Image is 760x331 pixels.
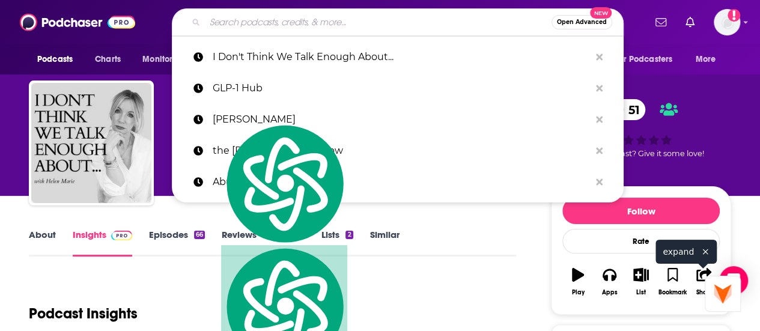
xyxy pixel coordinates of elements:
[572,289,585,296] div: Play
[213,104,590,135] p: Ana Reisdorf
[29,48,88,71] button: open menu
[657,260,688,303] button: Bookmark
[20,11,135,34] img: Podchaser - Follow, Share and Rate Podcasts
[31,83,151,203] img: I Don't Think We Talk Enough About...
[149,229,205,257] a: Episodes66
[557,19,607,25] span: Open Advanced
[615,51,672,68] span: For Podcasters
[172,104,624,135] a: [PERSON_NAME]
[714,9,740,35] button: Show profile menu
[172,8,624,36] div: Search podcasts, credits, & more...
[172,166,624,198] a: Abundant Ever After
[658,289,687,296] div: Bookmark
[551,91,731,166] div: 51Good podcast? Give it some love!
[552,15,612,29] button: Open AdvancedNew
[562,229,720,254] div: Rate
[594,260,625,303] button: Apps
[616,99,646,120] span: 51
[562,198,720,224] button: Follow
[714,9,740,35] img: User Profile
[728,9,740,22] svg: Add a profile image
[590,7,612,19] span: New
[681,12,699,32] a: Show notifications dropdown
[689,260,720,303] button: Share
[625,260,657,303] button: List
[221,122,347,245] img: logo.svg
[111,231,132,240] img: Podchaser Pro
[37,51,73,68] span: Podcasts
[687,48,731,71] button: open menu
[213,166,590,198] p: Abundant Ever After
[213,73,590,104] p: GLP-1 Hub
[205,13,552,32] input: Search podcasts, credits, & more...
[696,289,712,296] div: Share
[29,229,56,257] a: About
[213,41,590,73] p: I Don't Think We Talk Enough About...
[651,12,671,32] a: Show notifications dropdown
[636,289,646,296] div: List
[142,51,185,68] span: Monitoring
[134,48,201,71] button: open menu
[602,289,618,296] div: Apps
[345,231,353,239] div: 2
[172,73,624,104] a: GLP-1 Hub
[578,149,704,158] span: Good podcast? Give it some love!
[562,260,594,303] button: Play
[73,229,132,257] a: InsightsPodchaser Pro
[607,48,690,71] button: open menu
[95,51,121,68] span: Charts
[172,41,624,73] a: I Don't Think We Talk Enough About...
[213,135,590,166] p: the ramsey show
[87,48,128,71] a: Charts
[719,266,748,295] div: Open Intercom Messenger
[194,231,205,239] div: 66
[604,99,646,120] a: 51
[696,51,716,68] span: More
[29,305,138,323] h1: Podcast Insights
[714,9,740,35] span: Logged in as Ashley_Beenen
[172,135,624,166] a: the [PERSON_NAME] show
[370,229,400,257] a: Similar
